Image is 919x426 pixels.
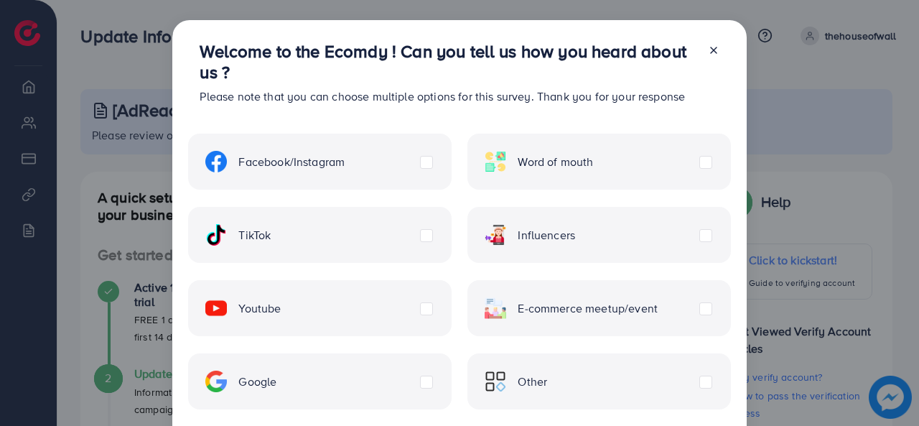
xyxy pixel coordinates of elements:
[205,224,227,246] img: ic-tiktok.4b20a09a.svg
[205,371,227,392] img: ic-google.5bdd9b68.svg
[485,297,506,319] img: ic-ecommerce.d1fa3848.svg
[518,374,547,390] span: Other
[200,41,696,83] h3: Welcome to the Ecomdy ! Can you tell us how you heard about us ?
[238,300,281,317] span: Youtube
[205,297,227,319] img: ic-youtube.715a0ca2.svg
[518,154,593,170] span: Word of mouth
[485,224,506,246] img: ic-influencers.a620ad43.svg
[238,374,276,390] span: Google
[200,88,696,105] p: Please note that you can choose multiple options for this survey. Thank you for your response
[205,151,227,172] img: ic-facebook.134605ef.svg
[238,227,271,244] span: TikTok
[485,151,506,172] img: ic-word-of-mouth.a439123d.svg
[485,371,506,392] img: ic-other.99c3e012.svg
[518,300,658,317] span: E-commerce meetup/event
[518,227,575,244] span: Influencers
[238,154,345,170] span: Facebook/Instagram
